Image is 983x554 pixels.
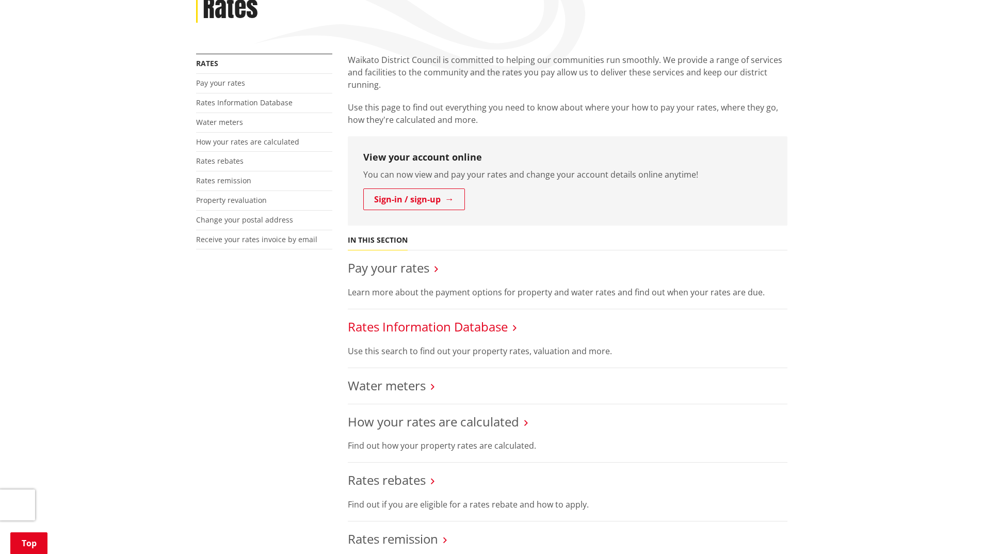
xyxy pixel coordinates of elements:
[348,439,787,452] p: Find out how your property rates are calculated.
[348,530,438,547] a: Rates remission
[196,215,293,225] a: Change your postal address
[348,318,508,335] a: Rates Information Database
[10,532,47,554] a: Top
[363,188,465,210] a: Sign-in / sign-up
[196,78,245,88] a: Pay your rates
[348,471,426,488] a: Rates rebates
[196,176,251,185] a: Rates remission
[348,377,426,394] a: Water meters
[196,156,244,166] a: Rates rebates
[348,345,787,357] p: Use this search to find out your property rates, valuation and more.
[348,286,787,298] p: Learn more about the payment options for property and water rates and find out when your rates ar...
[363,152,772,163] h3: View your account online
[196,58,218,68] a: Rates
[363,168,772,181] p: You can now view and pay your rates and change your account details online anytime!
[196,137,299,147] a: How your rates are calculated
[196,117,243,127] a: Water meters
[348,236,408,245] h5: In this section
[936,511,973,548] iframe: Messenger Launcher
[348,413,519,430] a: How your rates are calculated
[348,259,429,276] a: Pay your rates
[196,98,293,107] a: Rates Information Database
[348,498,787,511] p: Find out if you are eligible for a rates rebate and how to apply.
[348,54,787,91] p: Waikato District Council is committed to helping our communities run smoothly. We provide a range...
[348,101,787,126] p: Use this page to find out everything you need to know about where your how to pay your rates, whe...
[196,234,317,244] a: Receive your rates invoice by email
[196,195,267,205] a: Property revaluation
